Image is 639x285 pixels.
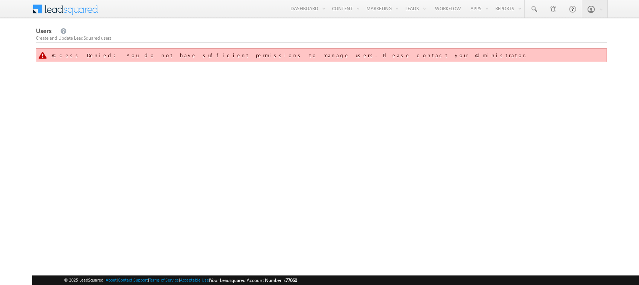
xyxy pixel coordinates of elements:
span: Users [36,26,51,35]
span: Your Leadsquared Account Number is [210,277,297,283]
div: Create and Update LeadSquared users [36,35,607,42]
div: Access Denied: You do not have sufficient permissions to manage users. Please contact your Admini... [51,52,593,59]
a: Contact Support [118,277,148,282]
span: © 2025 LeadSquared | | | | | [64,277,297,284]
a: About [106,277,117,282]
a: Acceptable Use [180,277,209,282]
span: 77060 [286,277,297,283]
a: Terms of Service [149,277,179,282]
